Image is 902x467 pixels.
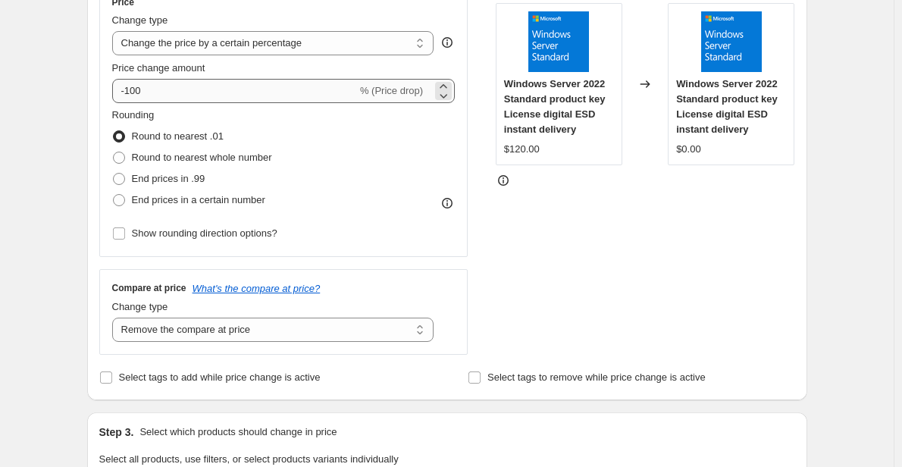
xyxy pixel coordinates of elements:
[132,173,205,184] span: End prices in .99
[504,78,606,135] span: Windows Server 2022 Standard product key License digital ESD instant delivery
[119,371,321,383] span: Select tags to add while price change is active
[112,109,155,121] span: Rounding
[132,130,224,142] span: Round to nearest .01
[440,35,455,50] div: help
[112,301,168,312] span: Change type
[487,371,706,383] span: Select tags to remove while price change is active
[112,79,357,103] input: -15
[112,282,186,294] h3: Compare at price
[676,142,701,157] div: $0.00
[504,142,540,157] div: $120.00
[132,194,265,205] span: End prices in a certain number
[139,425,337,440] p: Select which products should change in price
[99,425,134,440] h2: Step 3.
[112,14,168,26] span: Change type
[132,152,272,163] span: Round to nearest whole number
[701,11,762,72] img: Windows-server-2022-standard-8core-softkeys.uk.image_80x.png
[528,11,589,72] img: Windows-server-2022-standard-8core-softkeys.uk.image_80x.png
[676,78,778,135] span: Windows Server 2022 Standard product key License digital ESD instant delivery
[360,85,423,96] span: % (Price drop)
[193,283,321,294] button: What's the compare at price?
[112,62,205,74] span: Price change amount
[132,227,277,239] span: Show rounding direction options?
[99,453,399,465] span: Select all products, use filters, or select products variants individually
